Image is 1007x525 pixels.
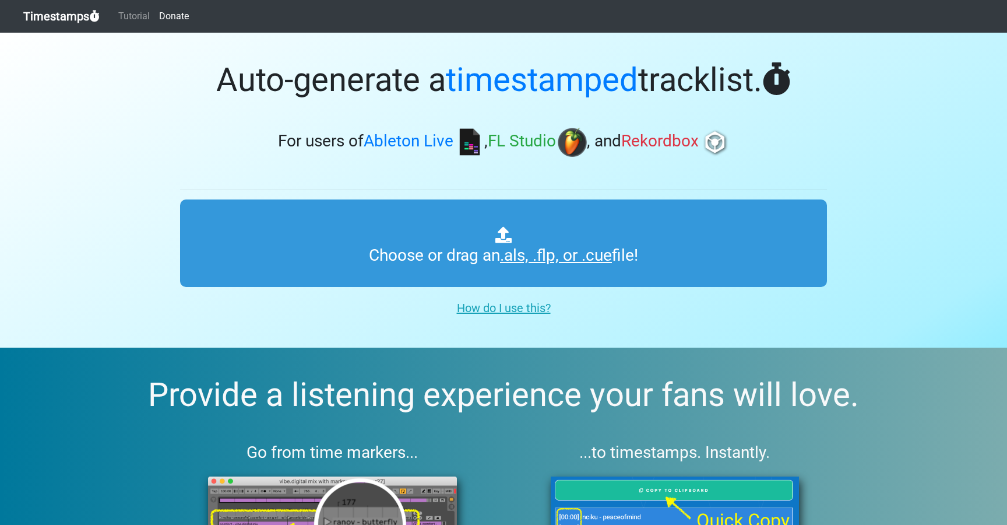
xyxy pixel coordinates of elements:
img: fl.png [558,128,587,157]
u: How do I use this? [457,301,551,315]
img: rb.png [700,128,730,157]
img: ableton.png [455,128,484,157]
span: Ableton Live [364,132,453,151]
a: Timestamps [23,5,100,28]
a: Donate [154,5,193,28]
span: timestamped [446,61,638,99]
h2: Provide a listening experience your fans will love. [28,376,979,415]
span: Rekordbox [621,132,699,151]
h3: ...to timestamps. Instantly. [523,443,828,463]
a: Tutorial [114,5,154,28]
span: FL Studio [488,132,556,151]
h1: Auto-generate a tracklist. [180,61,827,100]
h3: For users of , , and [180,128,827,157]
h3: Go from time markers... [180,443,485,463]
